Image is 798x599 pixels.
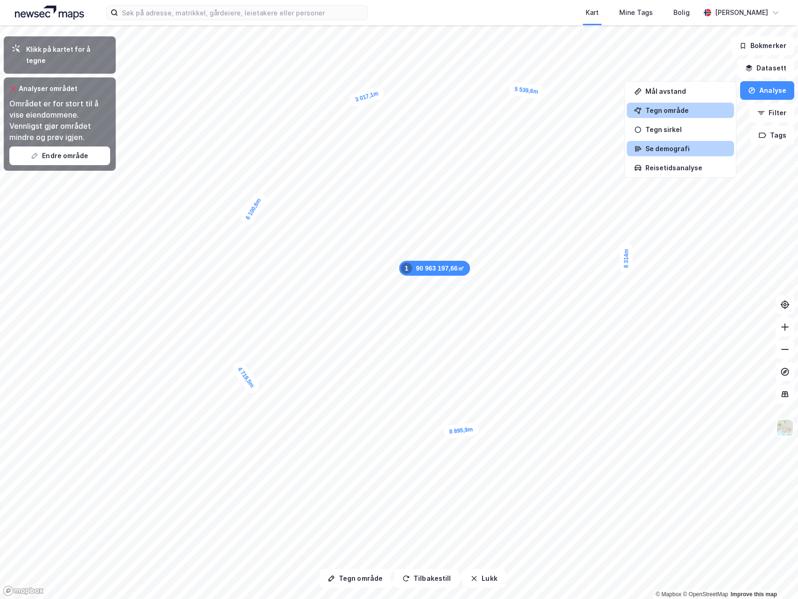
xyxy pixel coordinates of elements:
[656,591,681,598] a: Mapbox
[731,36,794,55] button: Bokmerker
[399,261,470,276] div: Map marker
[26,44,108,66] div: Klikk på kartet for å tegne
[645,164,727,172] div: Reisetidsanalyse
[231,360,261,396] div: Map marker
[751,126,794,145] button: Tags
[9,98,110,143] div: Området er for stort til å vise eiendommene. Vennligst gjør området mindre og prøv igjen.
[620,243,633,273] div: Map marker
[673,7,690,18] div: Bolig
[751,554,798,599] iframe: Chat Widget
[645,106,727,114] div: Tegn område
[348,85,385,108] div: Map marker
[443,422,479,439] div: Map marker
[645,87,727,95] div: Mål avstand
[751,554,798,599] div: Kontrollprogram for chat
[645,145,727,153] div: Se demografi
[118,6,367,20] input: Søk på adresse, matrikkel, gårdeiere, leietakere eller personer
[586,7,599,18] div: Kart
[9,146,110,165] button: Endre område
[401,263,412,274] div: 1
[394,569,459,588] button: Tilbakestill
[737,59,794,77] button: Datasett
[776,419,794,437] img: Z
[239,191,268,227] div: Map marker
[731,591,777,598] a: Improve this map
[320,569,391,588] button: Tegn område
[645,125,727,133] div: Tegn sirkel
[19,83,77,94] div: Analyser området
[715,7,768,18] div: [PERSON_NAME]
[508,82,544,99] div: Map marker
[749,104,794,122] button: Filter
[619,7,653,18] div: Mine Tags
[740,81,794,100] button: Analyse
[462,569,505,588] button: Lukk
[683,591,728,598] a: OpenStreetMap
[15,6,84,20] img: logo.a4113a55bc3d86da70a041830d287a7e.svg
[3,585,44,596] a: Mapbox homepage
